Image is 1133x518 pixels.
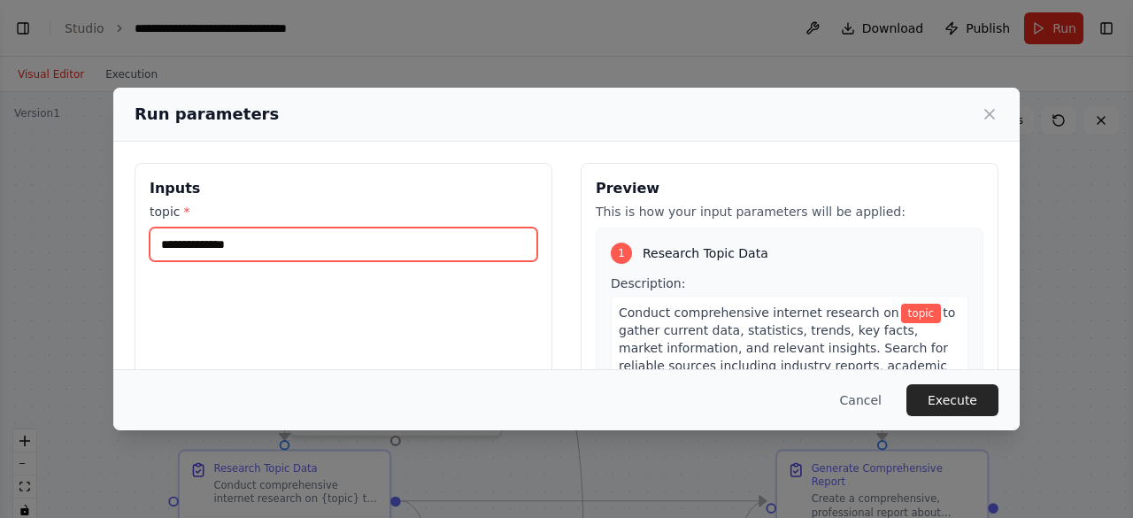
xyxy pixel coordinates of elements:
span: Variable: topic [901,304,942,323]
span: Description: [611,276,685,290]
h2: Run parameters [135,102,279,127]
h3: Preview [596,178,983,199]
span: Conduct comprehensive internet research on [619,305,899,320]
p: This is how your input parameters will be applied: [596,203,983,220]
button: Execute [906,384,998,416]
h3: Inputs [150,178,537,199]
div: 1 [611,243,632,264]
span: Research Topic Data [643,244,768,262]
label: topic [150,203,537,220]
span: to gather current data, statistics, trends, key facts, market information, and relevant insights.... [619,305,957,426]
button: Cancel [826,384,896,416]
